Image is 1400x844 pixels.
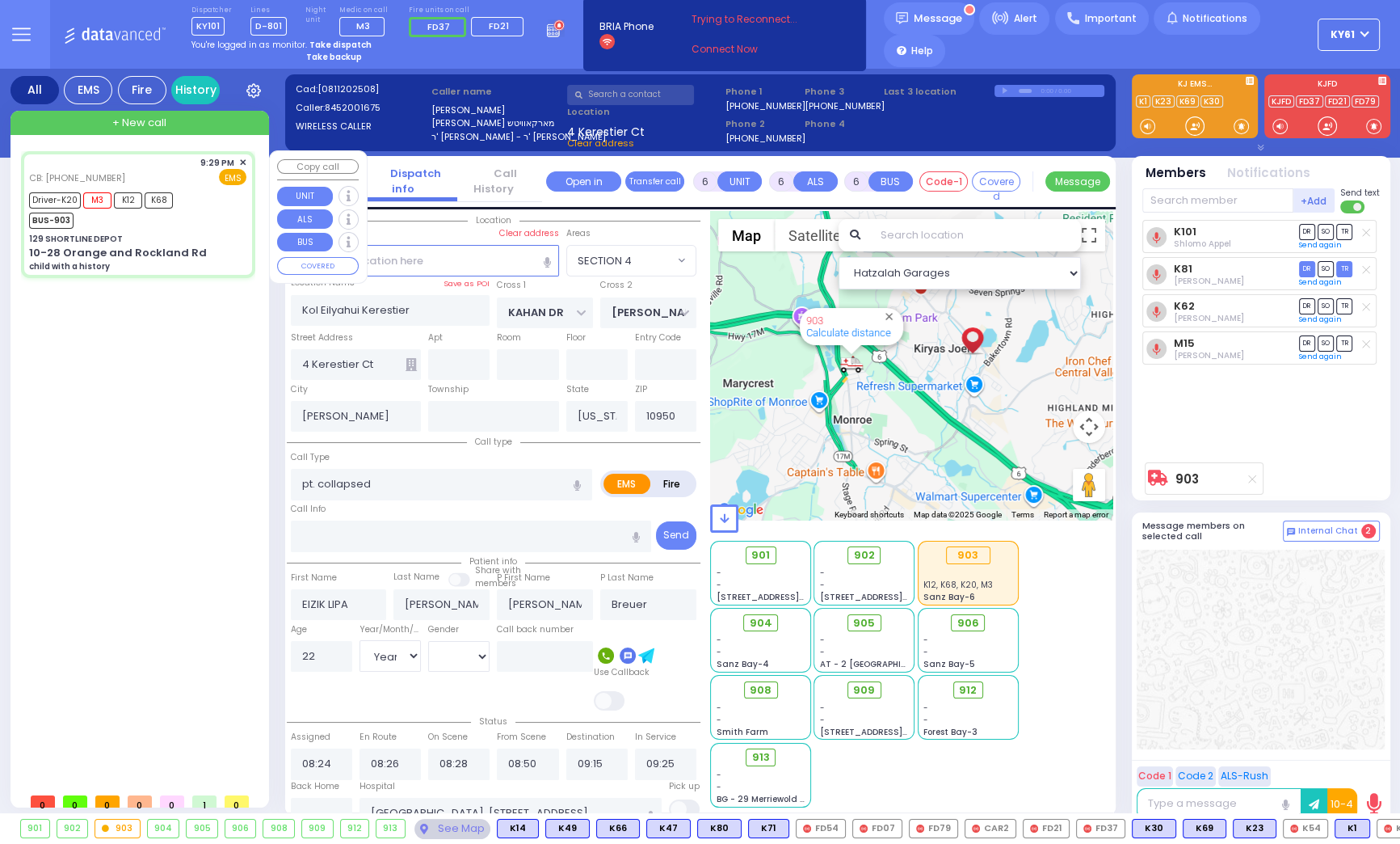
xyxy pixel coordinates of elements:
a: Send again [1299,277,1342,287]
span: Yoel Friedrich [1174,312,1244,324]
span: TR [1336,298,1352,314]
div: BLS [1233,819,1276,838]
span: - [717,567,721,579]
a: K1 [1136,95,1150,108]
div: FD37 [1076,819,1125,838]
span: SO [1318,261,1334,276]
label: Turn off text [1340,199,1366,215]
span: Sanz Bay-5 [923,658,975,670]
label: En Route [359,731,397,744]
span: Help [911,44,933,58]
label: Call Type [291,451,330,464]
h5: Message members on selected call [1142,521,1283,542]
strong: Take backup [306,51,362,63]
img: red-radio-icon.svg [1030,825,1038,833]
div: 906 [225,820,256,838]
label: Areas [566,227,591,240]
div: FD07 [852,819,902,838]
div: 913 [376,820,405,838]
span: 2 [1361,524,1376,538]
button: Map camera controls [1073,411,1105,443]
div: 902 [57,820,88,838]
span: SECTION 4 [566,245,697,276]
img: Google [714,500,767,521]
button: COVERED [277,257,359,275]
label: Street Address [291,331,353,344]
span: 0 [95,795,120,808]
a: K69 [1176,95,1199,108]
span: M3 [83,192,111,209]
label: Cad: [296,82,427,96]
div: K23 [1233,819,1276,838]
button: ALS [793,171,838,192]
a: KJFD [1268,95,1294,108]
span: - [820,714,825,726]
label: KJFD [1264,80,1390,91]
button: Internal Chat 2 [1283,521,1380,542]
span: K68 [145,192,173,209]
span: Message [914,11,962,27]
a: Open this area in Google Maps (opens a new window) [714,500,767,521]
span: Driver-K20 [29,192,81,209]
label: ר' [PERSON_NAME] - ר' [PERSON_NAME] [431,130,562,144]
span: DR [1299,261,1315,276]
div: K80 [697,819,742,838]
span: SO [1318,298,1334,314]
a: FD79 [1352,95,1379,108]
span: - [717,579,721,591]
span: 909 [853,682,875,698]
label: Last 3 location [884,85,994,99]
span: Smith Farm [717,726,768,738]
span: EMS [219,169,246,185]
label: Township [428,383,469,396]
span: 908 [750,682,771,698]
span: SO [1318,224,1334,239]
div: 901 [21,820,49,838]
span: Internal Chat [1298,525,1358,537]
div: 903 [946,546,990,564]
span: 0 [160,795,184,808]
label: Call back number [497,623,574,636]
span: 902 [854,547,875,563]
span: 9:29 PM [200,157,234,169]
span: Berish Mertz [1174,275,1244,287]
a: FD37 [1296,95,1323,108]
img: red-radio-icon.svg [916,825,924,833]
div: BLS [748,819,789,838]
label: Location [567,105,721,119]
span: Phone 4 [805,117,879,131]
div: K1 [1335,819,1370,838]
button: Close [881,309,897,324]
label: State [566,383,589,396]
button: UNIT [277,187,333,206]
span: Phone 1 [725,85,800,99]
div: 912 [341,820,369,838]
label: P First Name [497,572,550,584]
button: Code 2 [1175,766,1216,787]
button: Code-1 [919,171,968,192]
a: K30 [1200,95,1223,108]
label: Night unit [305,6,326,25]
span: Notifications [1183,11,1247,26]
div: BLS [697,819,742,838]
label: Cross 2 [600,279,633,292]
div: 909 [302,820,333,838]
span: 0 [31,795,55,808]
span: FD37 [427,20,450,33]
span: SECTION 4 [578,253,632,269]
span: - [820,579,825,591]
div: BLS [1183,819,1226,838]
div: child with a history [29,260,110,272]
label: In Service [635,731,676,744]
div: 903 [95,820,140,838]
span: DR [1299,224,1315,239]
span: - [923,634,928,646]
label: Pick up [669,780,700,793]
button: Notifications [1227,164,1310,183]
span: Clear address [567,137,634,150]
input: Search a contact [567,85,694,105]
div: 904 [148,820,179,838]
span: - [820,702,825,714]
button: Members [1146,164,1206,183]
label: Caller name [431,85,562,99]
